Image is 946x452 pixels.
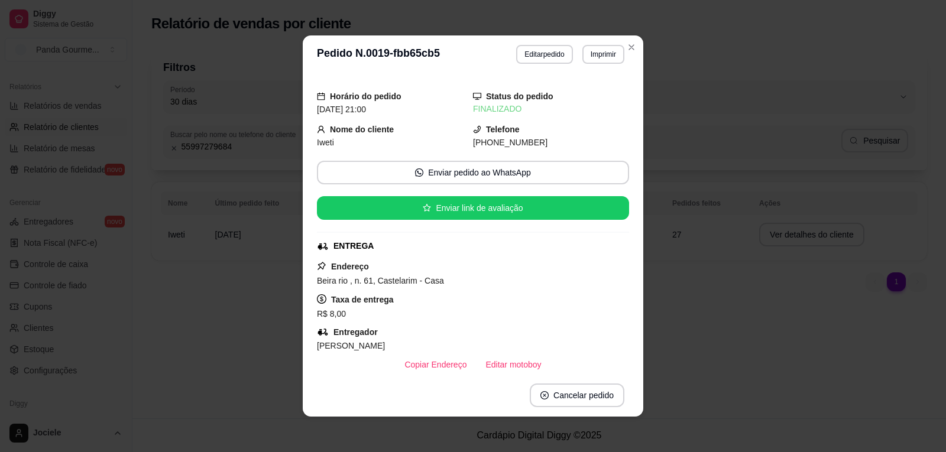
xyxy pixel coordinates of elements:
strong: Horário do pedido [330,92,401,101]
span: star [423,204,431,212]
h3: Pedido N. 0019-fbb65cb5 [317,45,440,64]
span: [PHONE_NUMBER] [473,138,547,147]
button: starEnviar link de avaliação [317,196,629,220]
button: Close [622,38,641,57]
strong: Status do pedido [486,92,553,101]
span: [DATE] 21:00 [317,105,366,114]
span: calendar [317,92,325,100]
div: FINALIZADO [473,103,629,115]
div: ENTREGA [333,240,374,252]
strong: Taxa de entrega [331,295,394,304]
span: [PERSON_NAME] [317,341,385,350]
span: phone [473,125,481,134]
strong: Telefone [486,125,520,134]
span: desktop [473,92,481,100]
button: Imprimir [582,45,624,64]
span: close-circle [540,391,549,399]
button: whats-appEnviar pedido ao WhatsApp [317,161,629,184]
strong: Entregador [333,327,378,337]
strong: Nome do cliente [330,125,394,134]
span: user [317,125,325,134]
button: close-circleCancelar pedido [530,383,624,407]
span: pushpin [317,261,326,271]
span: whats-app [415,168,423,177]
span: dollar [317,294,326,304]
button: Copiar Endereço [395,353,476,376]
button: Editarpedido [516,45,572,64]
strong: Endereço [331,262,369,271]
span: Iweti [317,138,334,147]
span: R$ 8,00 [317,309,346,318]
button: Editar motoboy [476,353,550,376]
span: Beira rio , n. 61, Castelarim - Casa [317,276,444,285]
